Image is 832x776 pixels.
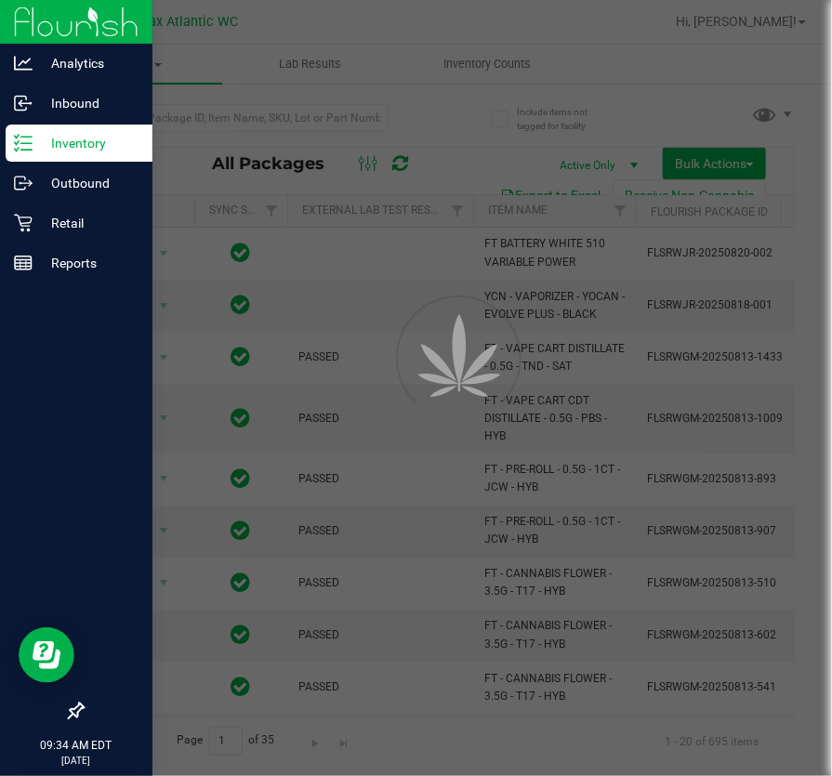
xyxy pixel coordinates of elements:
p: [DATE] [8,754,144,768]
inline-svg: Inventory [14,134,33,152]
p: Retail [33,212,144,234]
inline-svg: Reports [14,254,33,272]
p: Inventory [33,132,144,154]
p: Analytics [33,52,144,74]
inline-svg: Outbound [14,174,33,192]
inline-svg: Retail [14,214,33,232]
p: Inbound [33,92,144,114]
p: Reports [33,252,144,274]
iframe: Resource center [19,627,74,683]
p: Outbound [33,172,144,194]
inline-svg: Inbound [14,94,33,112]
inline-svg: Analytics [14,54,33,72]
p: 09:34 AM EDT [8,737,144,754]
